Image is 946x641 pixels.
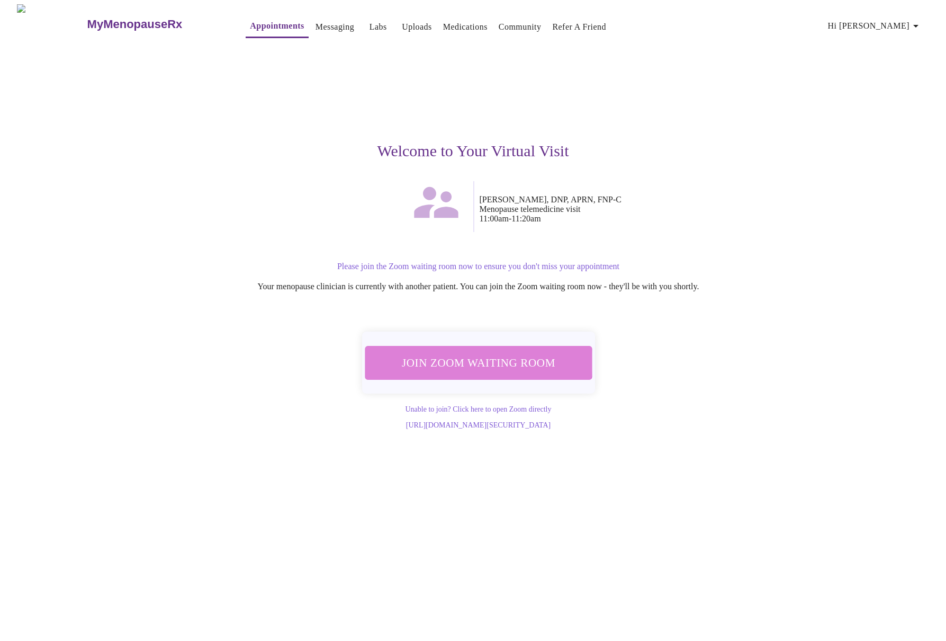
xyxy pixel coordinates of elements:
button: Community [494,16,546,38]
a: MyMenopauseRx [86,6,224,43]
a: Community [499,20,542,34]
span: Hi [PERSON_NAME] [828,19,922,33]
button: Appointments [246,15,308,38]
button: Refer a Friend [548,16,610,38]
button: Labs [361,16,395,38]
button: Medications [439,16,492,38]
a: [URL][DOMAIN_NAME][SECURITY_DATA] [406,421,551,429]
h3: MyMenopauseRx [87,17,183,31]
p: Your menopause clinician is currently with another patient. You can join the Zoom waiting room no... [158,282,799,291]
span: Join Zoom Waiting Room [379,353,579,372]
h3: Welcome to Your Virtual Visit [147,142,799,160]
a: Medications [443,20,488,34]
p: Please join the Zoom waiting room now to ensure you don't miss your appointment [158,262,799,271]
button: Join Zoom Waiting Room [364,346,592,380]
button: Messaging [311,16,358,38]
a: Refer a Friend [552,20,606,34]
a: Messaging [316,20,354,34]
button: Hi [PERSON_NAME] [824,15,926,37]
a: Labs [370,20,387,34]
a: Unable to join? Click here to open Zoom directly [405,405,551,413]
a: Uploads [402,20,432,34]
img: MyMenopauseRx Logo [17,4,86,44]
p: [PERSON_NAME], DNP, APRN, FNP-C Menopause telemedicine visit 11:00am - 11:20am [480,195,799,224]
a: Appointments [250,19,304,33]
button: Uploads [398,16,436,38]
